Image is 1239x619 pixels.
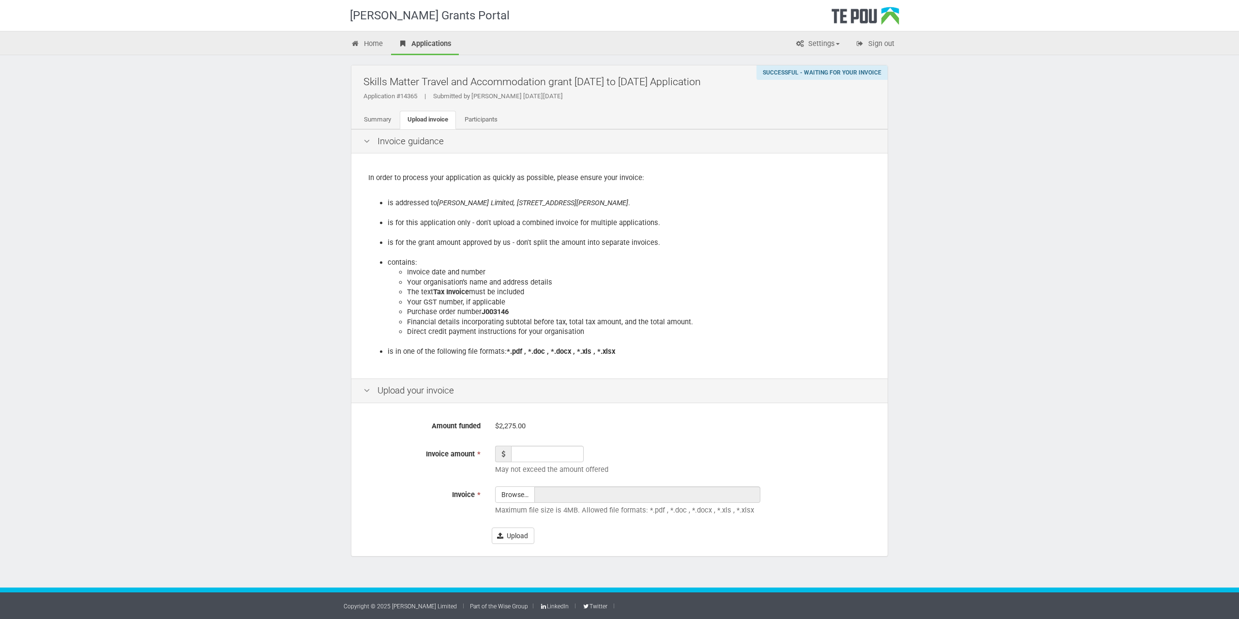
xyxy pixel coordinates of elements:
[492,528,534,544] button: Upload
[344,603,457,610] a: Copyright © 2025 [PERSON_NAME] Limited
[788,34,847,55] a: Settings
[363,70,880,93] h2: Skills Matter Travel and Accommodation grant [DATE] to [DATE] Application
[388,347,871,357] li: is in one of the following file formats:
[344,34,390,55] a: Home
[417,92,433,100] span: |
[388,257,871,347] li: contains:
[388,218,871,238] li: is for this application only - don't upload a combined invoice for multiple applications.
[495,486,535,503] span: Browse…
[351,378,888,403] div: Upload your invoice
[540,603,569,610] a: LinkedIn
[391,34,459,55] a: Applications
[356,418,488,431] label: Amount funded
[495,418,876,435] div: $2,275.00
[356,111,399,129] a: Summary
[437,198,628,207] i: [PERSON_NAME] Limited, [STREET_ADDRESS][PERSON_NAME]
[507,347,615,356] b: *.pdf , *.doc , *.docx , *.xls , *.xlsx
[582,603,607,610] a: Twitter
[457,111,505,129] a: Participants
[400,111,456,129] a: Upload invoice
[407,327,871,347] li: Direct credit payment instructions for your organisation
[407,287,871,297] li: The text must be included
[482,307,509,316] b: J003146
[495,505,876,515] p: Maximum file size is 4MB. Allowed file formats: *.pdf , *.doc , *.docx , *.xls , *.xlsx
[368,173,871,183] p: In order to process your application as quickly as possible, please ensure your invoice:
[452,490,475,499] span: Invoice
[470,603,528,610] a: Part of the Wise Group
[388,238,871,257] li: is for the grant amount approved by us - don't split the amount into separate invoices.
[831,7,899,31] div: Te Pou Logo
[426,450,475,458] span: Invoice amount
[351,129,888,154] div: Invoice guidance
[407,297,871,307] li: Your GST number, if applicable
[848,34,902,55] a: Sign out
[407,307,871,317] li: Purchase order number
[407,277,871,287] li: Your organisation’s name and address details
[433,287,469,296] b: Tax Invoice
[363,92,880,101] div: Application #14365 Submitted by [PERSON_NAME] [DATE][DATE]
[407,317,871,327] li: Financial details incorporating subtotal before tax, total tax amount, and the total amount.
[388,198,871,218] li: is addressed to .
[495,465,876,475] p: May not exceed the amount offered
[756,65,888,80] div: Successful - waiting for your invoice
[407,267,871,277] li: Invoice date and number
